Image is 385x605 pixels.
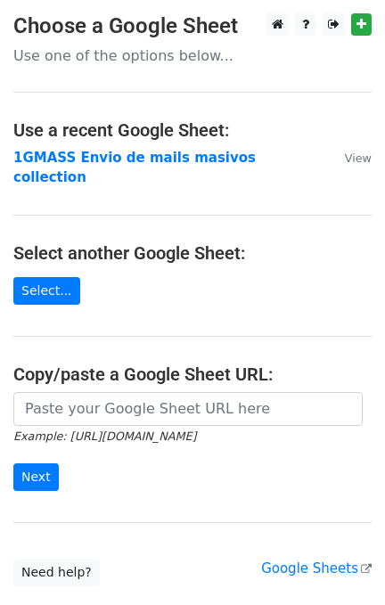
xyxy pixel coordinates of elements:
input: Paste your Google Sheet URL here [13,392,363,426]
h4: Copy/paste a Google Sheet URL: [13,364,372,385]
a: View [327,150,372,166]
a: Google Sheets [261,560,372,576]
a: 1GMASS Envio de mails masivos collection [13,150,256,186]
h3: Choose a Google Sheet [13,13,372,39]
input: Next [13,463,59,491]
small: View [345,151,372,165]
p: Use one of the options below... [13,46,372,65]
h4: Use a recent Google Sheet: [13,119,372,141]
a: Need help? [13,559,100,586]
a: Select... [13,277,80,305]
h4: Select another Google Sheet: [13,242,372,264]
small: Example: [URL][DOMAIN_NAME] [13,429,196,443]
